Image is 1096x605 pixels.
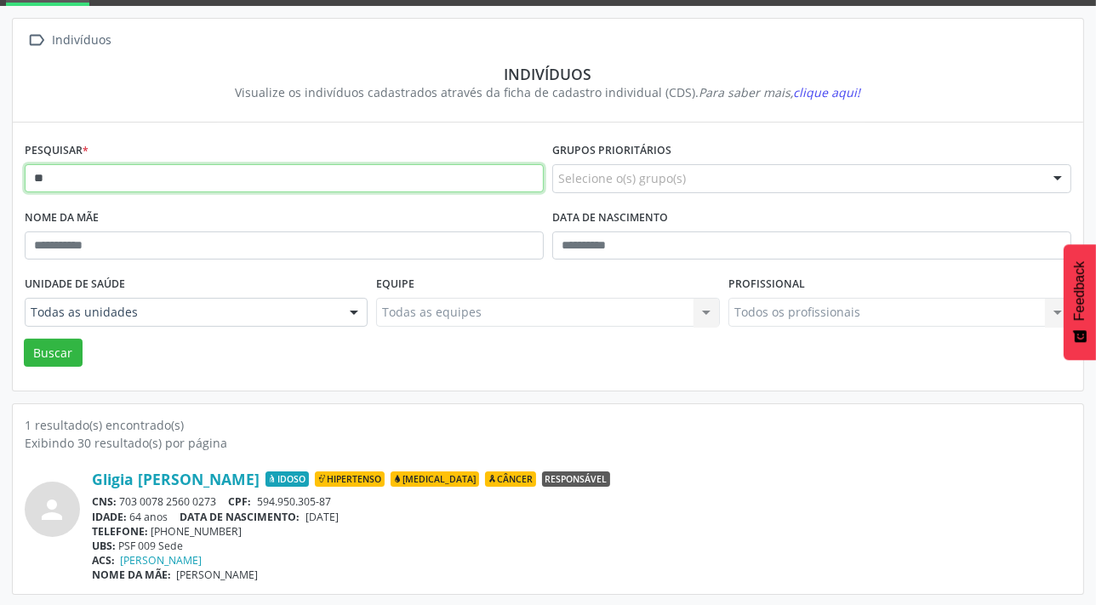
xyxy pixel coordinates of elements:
[92,510,1071,524] div: 64 anos
[25,28,115,53] a:  Indivíduos
[1072,261,1087,321] span: Feedback
[542,471,610,487] span: Responsável
[25,416,1071,434] div: 1 resultado(s) encontrado(s)
[552,205,668,231] label: Data de nascimento
[699,84,861,100] i: Para saber mais,
[49,28,115,53] div: Indivíduos
[121,553,203,568] a: [PERSON_NAME]
[728,271,805,298] label: Profissional
[37,83,1059,101] div: Visualize os indivíduos cadastrados através da ficha de cadastro individual (CDS).
[37,65,1059,83] div: Indivíduos
[37,494,68,525] i: person
[485,471,536,487] span: Câncer
[25,271,125,298] label: Unidade de saúde
[229,494,252,509] span: CPF:
[25,138,88,164] label: Pesquisar
[92,524,148,539] span: TELEFONE:
[180,510,300,524] span: DATA DE NASCIMENTO:
[92,494,117,509] span: CNS:
[315,471,385,487] span: Hipertenso
[92,524,1071,539] div: [PHONE_NUMBER]
[552,138,671,164] label: Grupos prioritários
[31,304,333,321] span: Todas as unidades
[257,494,331,509] span: 594.950.305-87
[92,568,171,582] span: NOME DA MÃE:
[376,271,414,298] label: Equipe
[92,470,260,488] a: Gligia [PERSON_NAME]
[305,510,339,524] span: [DATE]
[24,339,83,368] button: Buscar
[1064,244,1096,360] button: Feedback - Mostrar pesquisa
[558,169,686,187] span: Selecione o(s) grupo(s)
[265,471,309,487] span: Idoso
[92,494,1071,509] div: 703 0078 2560 0273
[92,539,116,553] span: UBS:
[25,28,49,53] i: 
[25,434,1071,452] div: Exibindo 30 resultado(s) por página
[25,205,99,231] label: Nome da mãe
[391,471,479,487] span: [MEDICAL_DATA]
[794,84,861,100] span: clique aqui!
[92,539,1071,553] div: PSF 009 Sede
[92,553,115,568] span: ACS:
[177,568,259,582] span: [PERSON_NAME]
[92,510,127,524] span: IDADE:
